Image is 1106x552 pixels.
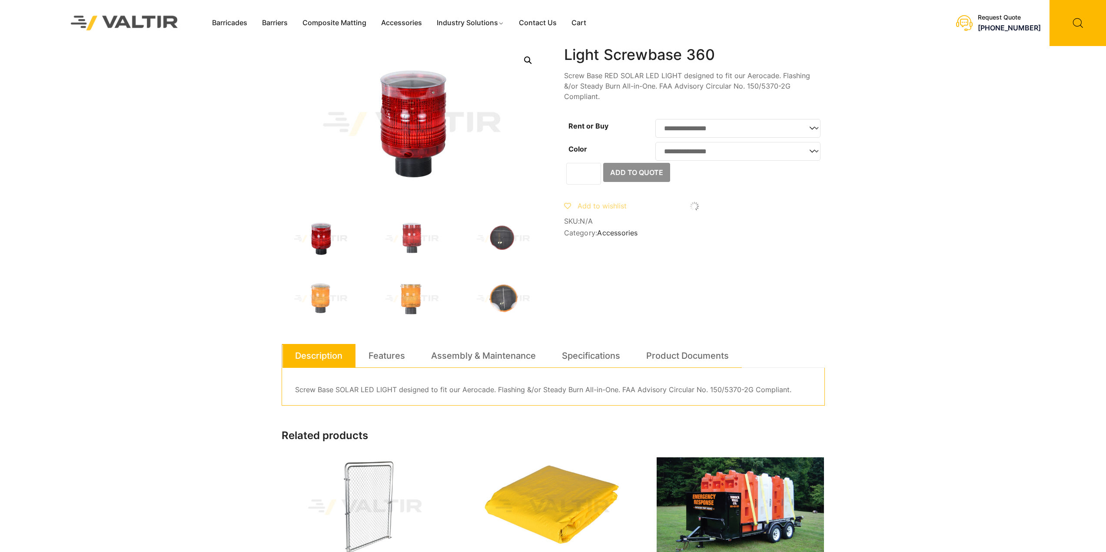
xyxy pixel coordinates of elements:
[295,344,342,367] a: Description
[255,17,295,30] a: Barriers
[568,122,608,130] label: Rent or Buy
[978,14,1041,21] div: Request Quote
[60,4,189,41] img: Valtir Rentals
[564,217,825,225] span: SKU:
[564,70,825,102] p: Screw Base RED SOLAR LED LIGHT designed to fit our Aerocade. Flashing &/or Steady Burn All-in-One...
[205,17,255,30] a: Barricades
[511,17,564,30] a: Contact Us
[464,215,542,262] img: Light_360_Red_Top.jpg
[566,163,601,185] input: Product quantity
[373,275,451,322] img: Light_360_Amber_Front2.jpg
[562,344,620,367] a: Specifications
[431,344,536,367] a: Assembly & Maintenance
[282,430,825,442] h2: Related products
[564,229,825,237] span: Category:
[369,344,405,367] a: Features
[580,217,593,225] span: N/A
[464,275,542,322] img: Light_360_Amber_Top.jpg
[978,23,1041,32] a: [PHONE_NUMBER]
[373,215,451,262] img: Light_360_Red_Front.jpg
[564,17,594,30] a: Cart
[568,145,587,153] label: Color
[429,17,511,30] a: Industry Solutions
[646,344,729,367] a: Product Documents
[597,228,638,237] a: Accessories
[295,383,811,397] p: Screw Base SOLAR LED LIGHT designed to fit our Aerocade. Flashing &/or Steady Burn All-in-One. FA...
[295,17,374,30] a: Composite Matting
[564,46,825,64] h1: Light Screwbase 360
[282,215,360,262] img: Light_360_Red_3Q.jpg
[603,163,670,182] button: Add to Quote
[282,275,360,322] img: Light_360_Amber_3Q.jpg
[374,17,429,30] a: Accessories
